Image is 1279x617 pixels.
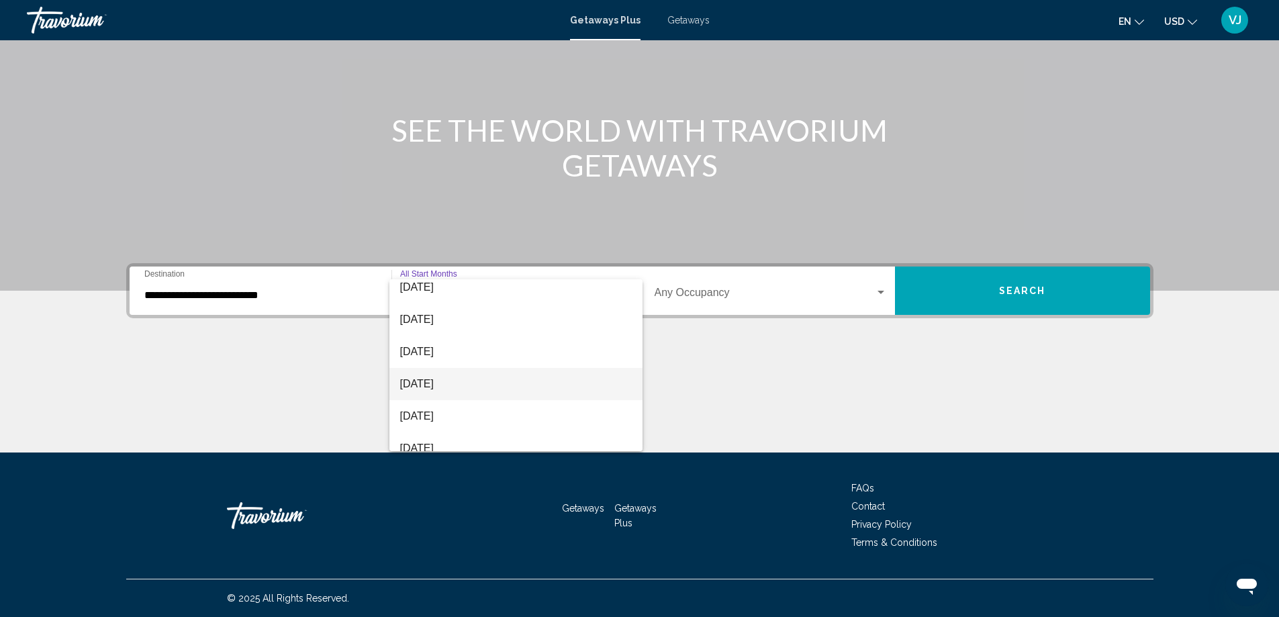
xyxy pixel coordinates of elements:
[400,432,632,465] span: [DATE]
[400,303,632,336] span: [DATE]
[400,271,632,303] span: [DATE]
[1225,563,1268,606] iframe: Button to launch messaging window
[400,400,632,432] span: [DATE]
[400,336,632,368] span: [DATE]
[400,368,632,400] span: [DATE]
